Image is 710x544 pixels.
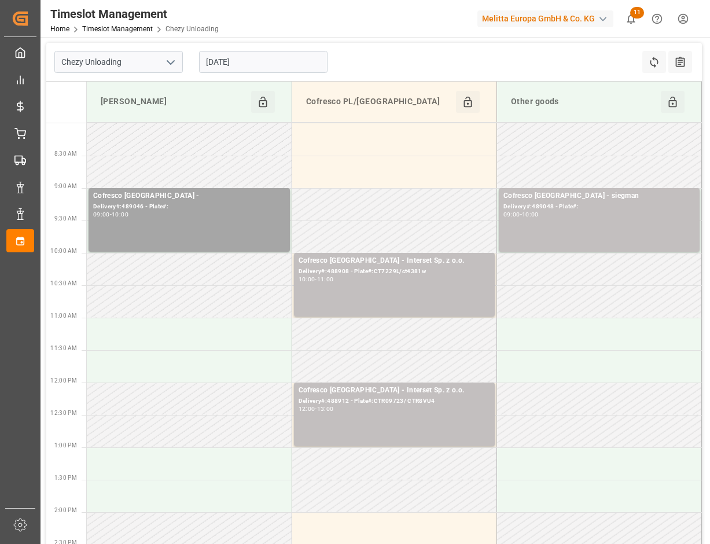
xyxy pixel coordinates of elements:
div: - [110,212,112,217]
div: Delivery#:489048 - Plate#: [503,202,695,212]
div: Delivery#:488912 - Plate#:CTR09723/ CTR8VU4 [299,396,490,406]
span: 11:30 AM [50,345,77,351]
span: 12:30 PM [50,410,77,416]
input: Type to search/select [54,51,183,73]
button: open menu [161,53,179,71]
div: Cofresco [GEOGRAPHIC_DATA] - Interset Sp. z o.o. [299,255,490,267]
button: Help Center [644,6,670,32]
div: Cofresco [GEOGRAPHIC_DATA] - Interset Sp. z o.o. [299,385,490,396]
span: 1:00 PM [54,442,77,449]
div: Cofresco [GEOGRAPHIC_DATA] - [93,190,285,202]
div: 09:00 [503,212,520,217]
div: Delivery#:489046 - Plate#: [93,202,285,212]
div: - [315,277,317,282]
div: 10:00 [522,212,539,217]
span: 11 [630,7,644,19]
div: 09:00 [93,212,110,217]
input: DD-MM-YYYY [199,51,328,73]
div: Cofresco [GEOGRAPHIC_DATA] - siegman [503,190,695,202]
a: Timeslot Management [82,25,153,33]
span: 10:30 AM [50,280,77,286]
div: [PERSON_NAME] [96,91,251,113]
div: Timeslot Management [50,5,219,23]
span: 1:30 PM [54,475,77,481]
div: 10:00 [299,277,315,282]
span: 11:00 AM [50,313,77,319]
div: Melitta Europa GmbH & Co. KG [477,10,613,27]
div: - [520,212,522,217]
span: 9:30 AM [54,215,77,222]
div: Other goods [506,91,661,113]
span: 9:00 AM [54,183,77,189]
span: 2:00 PM [54,507,77,513]
div: Delivery#:488908 - Plate#:CT7229L/ct4381w [299,267,490,277]
button: show 11 new notifications [618,6,644,32]
div: - [315,406,317,411]
div: 10:00 [112,212,128,217]
button: Melitta Europa GmbH & Co. KG [477,8,618,30]
a: Home [50,25,69,33]
div: 12:00 [299,406,315,411]
span: 8:30 AM [54,150,77,157]
span: 12:00 PM [50,377,77,384]
span: 10:00 AM [50,248,77,254]
div: Cofresco PL/[GEOGRAPHIC_DATA] [301,91,457,113]
div: 11:00 [317,277,334,282]
div: 13:00 [317,406,334,411]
